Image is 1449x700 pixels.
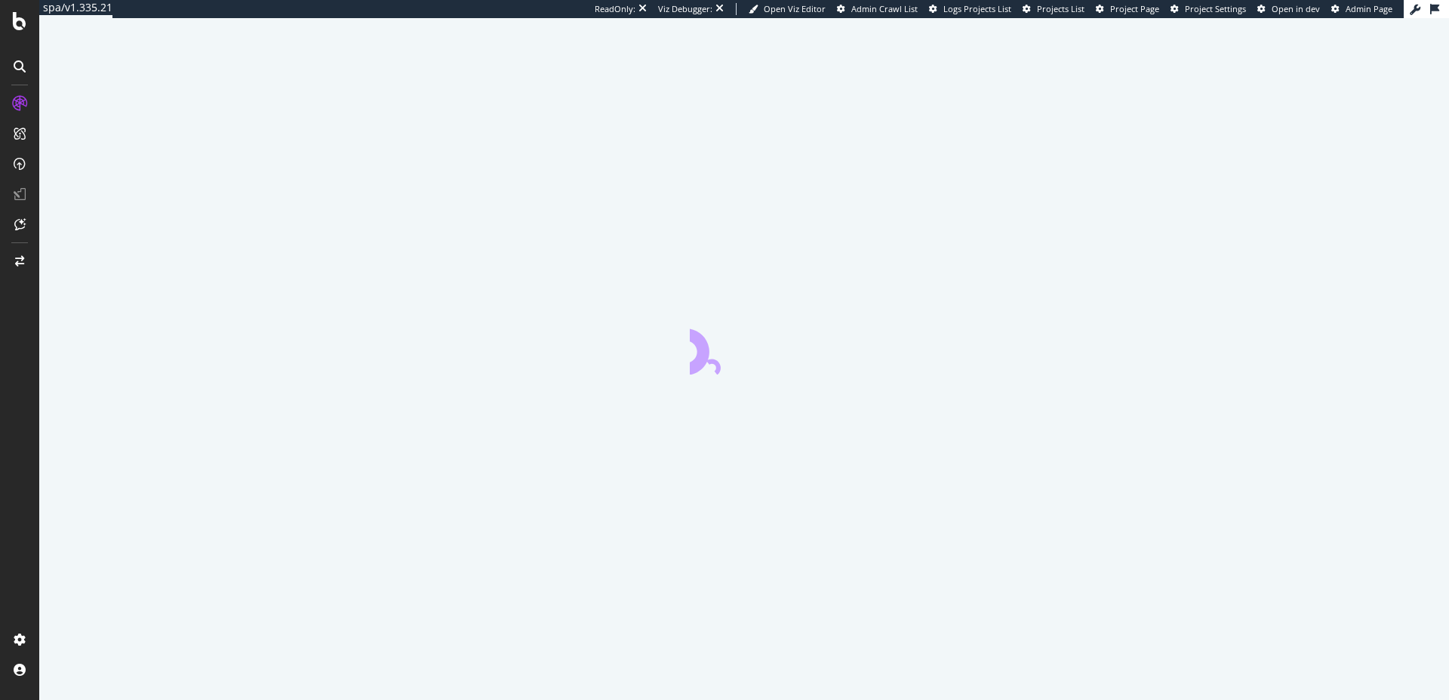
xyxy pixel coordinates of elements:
a: Project Page [1096,3,1159,15]
a: Open in dev [1257,3,1320,15]
span: Open Viz Editor [764,3,826,14]
span: Open in dev [1272,3,1320,14]
a: Open Viz Editor [749,3,826,15]
span: Admin Crawl List [851,3,918,14]
a: Projects List [1023,3,1084,15]
div: animation [690,320,798,375]
a: Admin Page [1331,3,1392,15]
a: Logs Projects List [929,3,1011,15]
span: Admin Page [1346,3,1392,14]
div: ReadOnly: [595,3,635,15]
span: Logs Projects List [943,3,1011,14]
div: Viz Debugger: [658,3,712,15]
span: Project Page [1110,3,1159,14]
span: Projects List [1037,3,1084,14]
span: Project Settings [1185,3,1246,14]
a: Project Settings [1171,3,1246,15]
a: Admin Crawl List [837,3,918,15]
